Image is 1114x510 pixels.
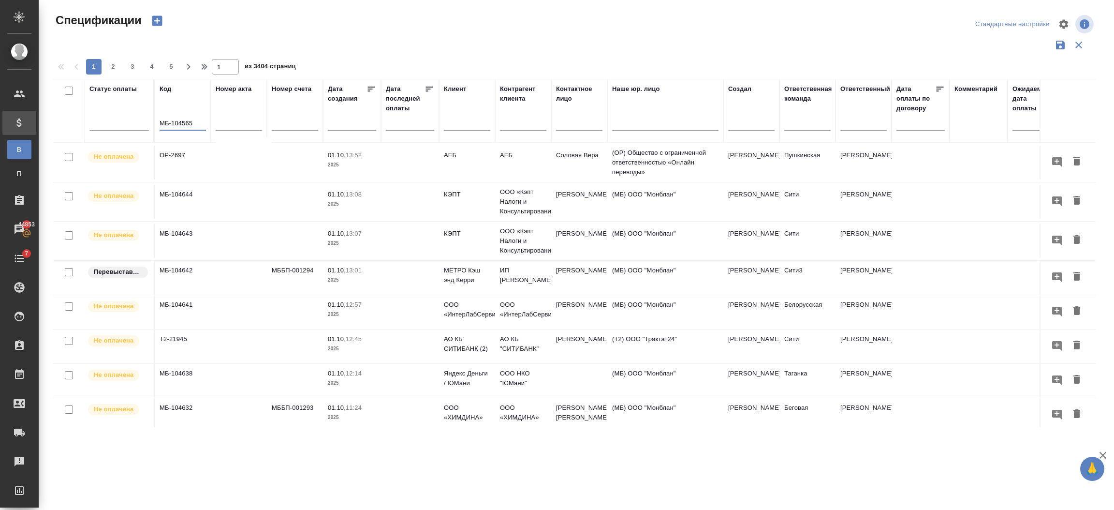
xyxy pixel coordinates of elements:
p: Перевыставление [94,267,142,277]
td: [PERSON_NAME] [835,224,892,258]
div: Дата последней оплаты [386,84,425,113]
td: [PERSON_NAME] [723,398,779,432]
a: 7 [2,246,36,270]
td: Пушкинская [779,146,835,180]
p: АЕБ [500,150,546,160]
p: ООО «ИнтерЛабСервис» [444,300,490,319]
span: 4 [144,62,160,72]
td: [PERSON_NAME] [PERSON_NAME] [551,398,607,432]
p: ООО «ХИМДИНА» [500,403,546,422]
p: 2025 [328,378,376,388]
td: Т2-21945 [155,330,211,363]
td: Сити3 [779,261,835,295]
td: [PERSON_NAME] [835,330,892,363]
td: [PERSON_NAME] [551,330,607,363]
td: Беговая [779,398,835,432]
span: из 3404 страниц [245,60,296,75]
td: Сити [779,330,835,363]
div: Наше юр. лицо [612,84,660,94]
button: 5 [163,59,179,75]
button: Удалить [1069,371,1085,389]
td: [PERSON_NAME] [835,146,892,180]
div: Дата оплаты по договору [896,84,935,113]
div: Ожидаемая дата оплаты [1012,84,1051,113]
p: 11:24 [346,404,362,411]
td: [PERSON_NAME] [551,261,607,295]
div: Комментарий [954,84,997,94]
p: ООО «ХИМДИНА» [444,403,490,422]
div: Дата создания [328,84,366,104]
td: Таганка [779,364,835,398]
div: Контрагент клиента [500,84,546,104]
span: 🙏 [1084,459,1100,479]
td: МБ-104638 [155,364,211,398]
div: Создал [728,84,751,94]
p: 2025 [328,239,376,248]
p: Не оплачена [94,405,133,414]
td: [PERSON_NAME] [723,261,779,295]
div: Номер акта [216,84,251,94]
button: Сохранить фильтры [1051,36,1070,54]
p: АО КБ СИТИБАНК (2) [444,334,490,354]
a: П [7,164,31,183]
p: 12:14 [346,370,362,377]
td: [PERSON_NAME] [835,295,892,329]
span: 44853 [13,220,41,229]
div: Статус оплаты [89,84,137,94]
button: Удалить [1069,268,1085,286]
td: (OP) Общество с ограниченной ответственностью «Онлайн переводы» [607,143,723,182]
button: Удалить [1069,231,1085,249]
a: В [7,140,31,159]
p: 2025 [328,310,376,319]
p: 01.10, [328,370,346,377]
p: ООО «ИнтерЛабСервис» [500,300,546,319]
span: 2 [105,62,121,72]
p: АЕБ [444,150,490,160]
p: 13:52 [346,151,362,159]
span: Посмотреть информацию [1075,15,1096,33]
td: [PERSON_NAME] [551,295,607,329]
p: КЭПТ [444,190,490,199]
span: Спецификации [53,13,142,28]
td: (МБ) ООО "Монблан" [607,364,723,398]
td: [PERSON_NAME] [835,261,892,295]
td: (МБ) ООО "Монблан" [607,398,723,432]
td: МБ-104644 [155,185,211,219]
button: Создать [146,13,169,29]
button: 4 [144,59,160,75]
span: В [12,145,27,154]
div: Ответственная команда [784,84,832,104]
p: 2025 [328,413,376,422]
td: [PERSON_NAME] [551,185,607,219]
p: ООО НКО "ЮМани" [500,369,546,388]
p: 01.10, [328,230,346,237]
p: 2025 [328,275,376,285]
button: Удалить [1069,153,1085,171]
div: Код [160,84,171,94]
p: Яндекс Деньги / ЮМани [444,369,490,388]
p: МЕТРО Кэш энд Керри [444,266,490,285]
p: 01.10, [328,404,346,411]
td: [PERSON_NAME] [723,295,779,329]
span: П [12,169,27,179]
td: [PERSON_NAME] [835,364,892,398]
p: ООО «Кэпт Налоги и Консультирование» [500,187,546,216]
span: 3 [125,62,140,72]
p: 13:01 [346,267,362,274]
p: Не оплачена [94,370,133,380]
button: 🙏 [1080,457,1104,481]
p: 01.10, [328,301,346,308]
td: [PERSON_NAME] [723,330,779,363]
p: 01.10, [328,335,346,343]
td: [PERSON_NAME] [723,224,779,258]
p: 2025 [328,199,376,209]
a: 44853 [2,217,36,241]
span: Настроить таблицу [1052,13,1075,36]
td: Сити [779,185,835,219]
td: [PERSON_NAME] [723,146,779,180]
button: Удалить [1069,337,1085,355]
button: Удалить [1069,192,1085,210]
td: МБ-104641 [155,295,211,329]
button: 2 [105,59,121,75]
button: Удалить [1069,302,1085,320]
